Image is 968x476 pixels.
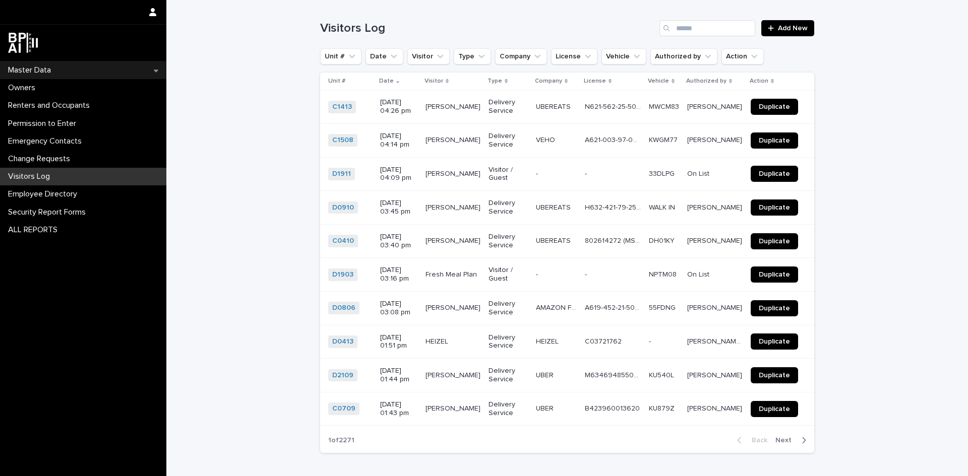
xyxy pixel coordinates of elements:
p: [PERSON_NAME] [687,134,744,145]
img: dwgmcNfxSF6WIOOXiGgu [8,33,38,53]
p: [PERSON_NAME] [687,302,744,312]
p: [PERSON_NAME] [426,168,482,178]
p: ALEJANDRO AROCHA [426,134,482,145]
a: D1911 [332,170,351,178]
p: - [585,168,589,178]
p: Marwan Iskandar [687,101,744,111]
p: [DATE] 01:51 pm [380,333,417,351]
p: Renters and Occupants [4,101,98,110]
span: Duplicate [759,372,790,379]
p: Security Report Forms [4,208,94,217]
a: Duplicate [751,401,798,417]
p: UBEREATS [536,235,573,245]
p: Visitor / Guest [489,266,528,283]
p: [DATE] 04:09 pm [380,166,417,183]
p: DH01KY [649,235,677,245]
p: [DATE] 04:14 pm [380,132,417,149]
button: Vehicle [601,48,646,64]
p: KWGM77 [649,134,680,145]
p: MWCM83 [649,101,681,111]
p: On List [687,268,711,279]
p: ELVIS NOGUERA [426,101,482,111]
p: [PERSON_NAME] [426,201,482,212]
p: Delivery Service [489,132,528,149]
p: H632-421-79-255-0 [585,201,643,212]
p: - [536,168,540,178]
p: [DATE] 03:40 pm [380,233,417,250]
p: - [649,335,653,346]
p: KU540L [649,369,676,380]
a: Duplicate [751,132,798,149]
p: Employee Directory [4,189,85,199]
p: UBER [536,402,556,413]
a: Duplicate [751,333,798,350]
button: Unit # [320,48,361,64]
p: [PERSON_NAME] [687,235,744,245]
span: Duplicate [759,170,790,177]
span: Duplicate [759,238,790,245]
p: KU879Z [649,402,677,413]
tr: D2109 [DATE] 01:44 pm[PERSON_NAME][PERSON_NAME] Delivery ServiceUBERUBER M634694855000M6346948550... [320,359,814,392]
a: Duplicate [751,199,798,216]
p: VEHO [536,134,557,145]
span: Duplicate [759,137,790,144]
p: A621-003-97-029-0 [585,134,643,145]
tr: D0806 [DATE] 03:08 pm[PERSON_NAME][PERSON_NAME] Delivery ServiceAMAZON FLEXAMAZON FLEX A619-452-2... [320,291,814,325]
span: Duplicate [759,204,790,211]
a: C1413 [332,103,352,111]
p: HEIZEL [536,335,561,346]
p: [PERSON_NAME] [426,302,482,312]
a: D2109 [332,371,353,380]
p: 33DLPG [649,168,677,178]
a: Duplicate [751,166,798,182]
p: UBEREATS [536,201,573,212]
a: Duplicate [751,266,798,283]
tr: C1508 [DATE] 04:14 pm[PERSON_NAME][PERSON_NAME] Delivery ServiceVEHOVEHO A621-003-97-029-0A621-00... [320,123,814,157]
p: - [585,268,589,279]
tr: C0709 [DATE] 01:43 pm[PERSON_NAME][PERSON_NAME] Delivery ServiceUBERUBER B423960013620B4239600136... [320,392,814,426]
p: Fresh Meal Plan [426,268,479,279]
button: Authorized by [650,48,717,64]
button: Next [771,436,814,445]
p: Delivery Service [489,400,528,418]
p: - [536,268,540,279]
p: On List [687,168,711,178]
p: UBEREATS [536,101,573,111]
a: Duplicate [751,367,798,383]
p: Vehicle [648,76,669,87]
tr: D1911 [DATE] 04:09 pm[PERSON_NAME][PERSON_NAME] Visitor / Guest-- -- 33DLPG33DLPG On ListOn List ... [320,157,814,191]
p: Delivery Service [489,300,528,317]
input: Search [659,20,755,36]
p: [DATE] 01:43 pm [380,400,417,418]
a: C0709 [332,404,355,413]
p: [DATE] 03:45 pm [380,199,417,216]
p: [DATE] 03:08 pm [380,300,417,317]
button: Visitor [407,48,450,64]
p: 55FDNG [649,302,678,312]
p: Keila Michelle Marrero [687,201,744,212]
button: Company [495,48,547,64]
p: NPTM08 [649,268,679,279]
p: 802614272 (MS ID) [585,235,643,245]
p: Delivery Service [489,233,528,250]
p: 1 of 2271 [320,428,362,453]
p: Visitors Log [4,172,58,181]
tr: D0910 [DATE] 03:45 pm[PERSON_NAME][PERSON_NAME] Delivery ServiceUBEREATSUBEREATS H632-421-79-255-... [320,191,814,225]
p: HEIZEL [426,335,450,346]
a: D0413 [332,337,353,346]
p: Type [488,76,502,87]
p: B423960013620 [585,402,642,413]
a: Duplicate [751,233,798,249]
p: Owners [4,83,43,93]
button: Action [721,48,764,64]
button: Date [366,48,403,64]
p: Delivery Service [489,333,528,351]
a: C1508 [332,136,353,145]
span: Duplicate [759,271,790,278]
button: Back [729,436,771,445]
p: A619-452-21-500-0 [585,302,643,312]
p: [PERSON_NAME] [687,369,744,380]
span: Duplicate [759,338,790,345]
tr: D0413 [DATE] 01:51 pmHEIZELHEIZEL Delivery ServiceHEIZELHEIZEL C03721762C03721762 -- [PERSON_NAME... [320,325,814,359]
